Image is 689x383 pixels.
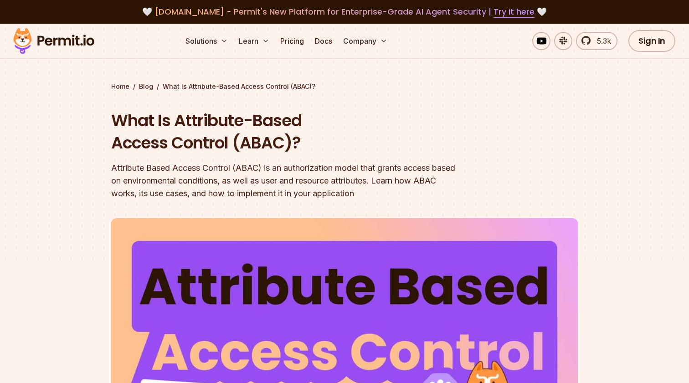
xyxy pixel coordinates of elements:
h1: What Is Attribute-Based Access Control (ABAC)? [111,109,461,154]
div: Attribute Based Access Control (ABAC) is an authorization model that grants access based on envir... [111,162,461,200]
span: [DOMAIN_NAME] - Permit's New Platform for Enterprise-Grade AI Agent Security | [154,6,535,17]
a: Sign In [628,30,675,52]
div: / / [111,82,578,91]
button: Solutions [182,32,231,50]
a: Docs [311,32,336,50]
span: 5.3k [591,36,611,46]
a: 5.3k [576,32,617,50]
button: Learn [235,32,273,50]
a: Try it here [494,6,535,18]
div: 🤍 🤍 [22,5,667,18]
a: Home [111,82,129,91]
img: Permit logo [9,26,98,56]
button: Company [339,32,391,50]
a: Pricing [277,32,308,50]
a: Blog [139,82,153,91]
